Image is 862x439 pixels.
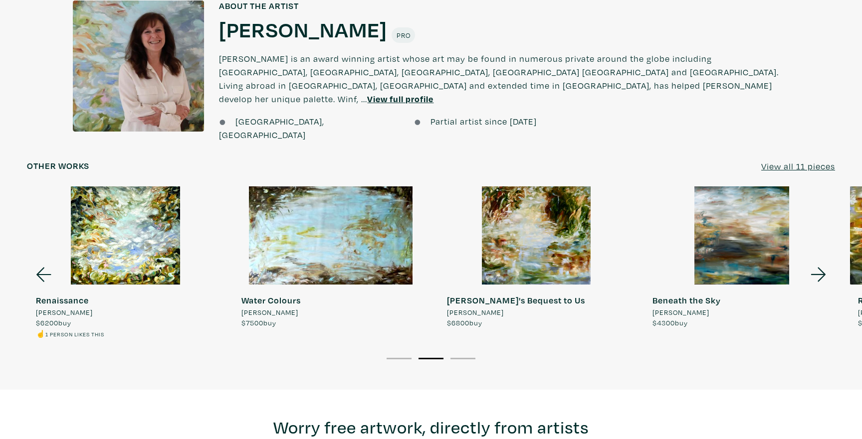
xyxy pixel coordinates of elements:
[431,116,537,127] span: Partial artist since [DATE]
[36,328,104,339] li: ☝️
[652,318,688,327] span: buy
[447,307,504,318] span: [PERSON_NAME]
[219,0,789,11] h6: About the artist
[241,307,298,318] span: [PERSON_NAME]
[27,186,223,339] a: Renaissance [PERSON_NAME] $6200buy ☝️1 person likes this
[652,318,675,327] span: $4300
[241,295,301,305] strong: Water Colours
[652,307,709,318] span: [PERSON_NAME]
[241,318,276,327] span: buy
[219,116,324,141] span: [GEOGRAPHIC_DATA], [GEOGRAPHIC_DATA]
[761,159,835,173] a: View all 11 pieces
[447,295,585,305] strong: [PERSON_NAME]'s Bequest to Us
[450,358,475,359] button: 3 of 3
[232,186,429,328] a: Water Colours [PERSON_NAME] $7500buy
[36,307,93,318] span: [PERSON_NAME]
[447,318,469,327] span: $6800
[761,160,835,172] u: View all 11 pieces
[438,186,635,328] a: [PERSON_NAME]'s Bequest to Us [PERSON_NAME] $6800buy
[45,330,104,338] small: 1 person likes this
[644,186,840,328] a: Beneath the Sky [PERSON_NAME] $4300buy
[396,30,411,40] span: Pro
[219,16,387,43] a: [PERSON_NAME]
[27,160,89,171] h6: Other works
[387,358,412,359] button: 1 of 3
[652,295,721,305] strong: Beneath the Sky
[447,318,482,327] span: buy
[36,295,89,305] strong: Renaissance
[219,43,789,115] p: [PERSON_NAME] is an award winning artist whose art may be found in numerous private around the gl...
[367,94,433,104] a: View full profile
[419,358,443,359] button: 2 of 3
[241,318,263,327] span: $7500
